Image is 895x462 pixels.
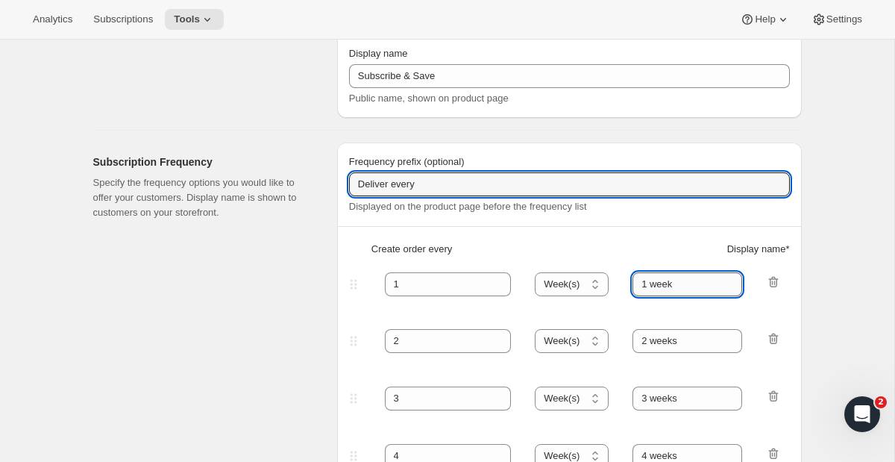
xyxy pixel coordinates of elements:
input: Deliver every [349,172,790,196]
iframe: Intercom live chat [844,396,880,432]
input: 1 month [632,272,742,296]
input: 1 month [632,329,742,353]
button: Analytics [24,9,81,30]
span: Subscriptions [93,13,153,25]
p: Specify the frequency options you would like to offer your customers. Display name is shown to cu... [93,175,313,220]
span: Public name, shown on product page [349,93,509,104]
span: Help [755,13,775,25]
button: Settings [803,9,871,30]
input: Subscribe & Save [349,64,790,88]
span: Frequency prefix (optional) [349,156,465,167]
span: Settings [826,13,862,25]
span: Create order every [371,242,452,257]
input: 1 month [632,387,742,411]
button: Subscriptions [84,9,162,30]
span: Display name * [727,242,790,257]
button: Tools [165,9,224,30]
button: Help [731,9,799,30]
span: Tools [174,13,200,25]
span: Displayed on the product page before the frequency list [349,201,587,212]
span: Analytics [33,13,72,25]
h2: Subscription Frequency [93,154,313,169]
span: 2 [875,396,887,408]
span: Display name [349,48,408,59]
